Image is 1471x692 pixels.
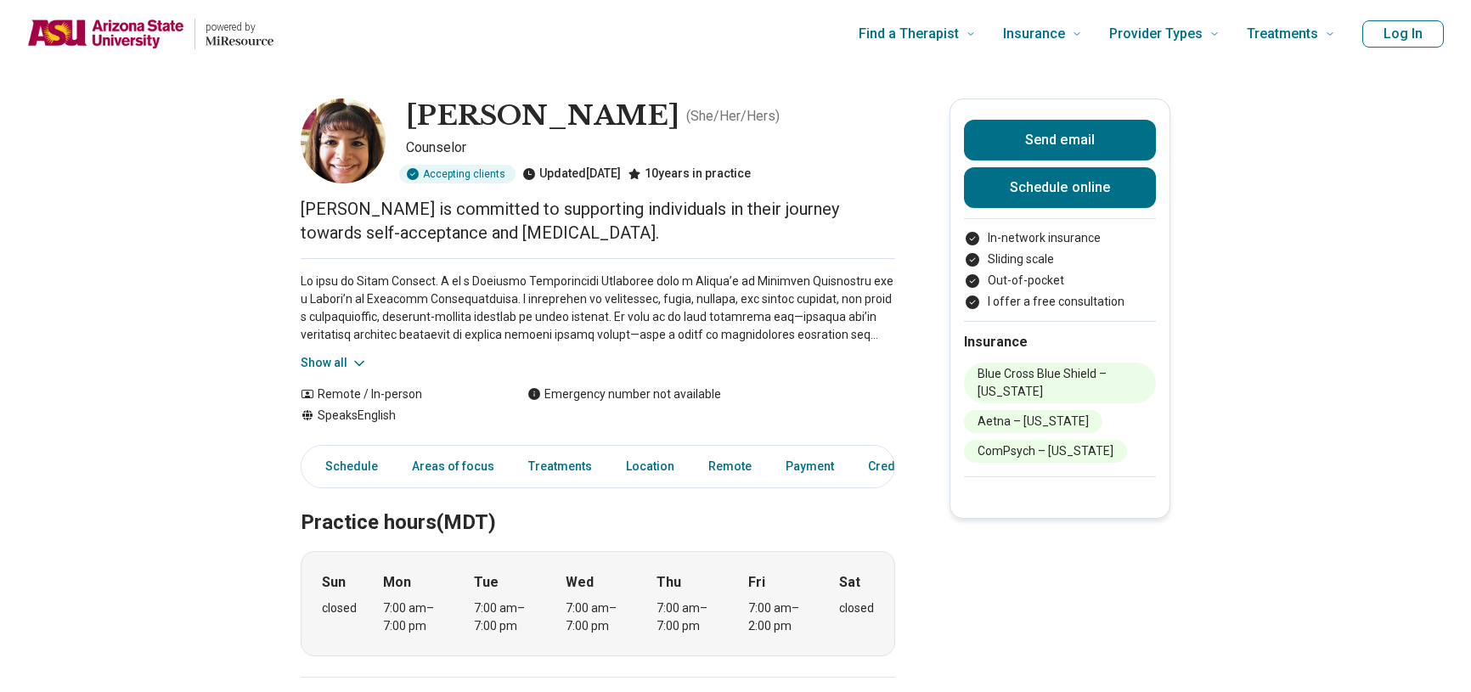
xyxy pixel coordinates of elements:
div: 7:00 am – 7:00 pm [474,599,539,635]
li: In-network insurance [964,229,1156,247]
div: 7:00 am – 7:00 pm [383,599,448,635]
div: When does the program meet? [301,551,895,656]
div: Speaks English [301,407,493,425]
strong: Mon [383,572,411,593]
div: Emergency number not available [527,385,721,403]
img: Nicki Bartram, Counselor [301,98,386,183]
li: I offer a free consultation [964,293,1156,311]
span: Treatments [1247,22,1318,46]
li: Aetna – [US_STATE] [964,410,1102,433]
div: closed [322,599,357,617]
li: ComPsych – [US_STATE] [964,440,1127,463]
strong: Fri [748,572,765,593]
span: Find a Therapist [859,22,959,46]
div: 7:00 am – 7:00 pm [566,599,631,635]
a: Remote [698,449,762,484]
span: Provider Types [1109,22,1203,46]
strong: Sat [839,572,860,593]
li: Sliding scale [964,250,1156,268]
strong: Tue [474,572,499,593]
a: Treatments [518,449,602,484]
p: Counselor [406,138,895,158]
strong: Sun [322,572,346,593]
h2: Insurance [964,332,1156,352]
div: Accepting clients [399,165,516,183]
li: Out-of-pocket [964,272,1156,290]
strong: Thu [657,572,681,593]
div: 7:00 am – 2:00 pm [748,599,814,635]
a: Home page [27,7,273,61]
span: Insurance [1003,22,1065,46]
div: 7:00 am – 7:00 pm [657,599,722,635]
p: Lo ipsu do Sitam Consect. A el s Doeiusmo Temporincidi Utlaboree dolo m Aliqua’e ad Minimven Quis... [301,273,895,344]
button: Send email [964,120,1156,160]
h1: [PERSON_NAME] [406,98,679,134]
a: Areas of focus [402,449,504,484]
div: Remote / In-person [301,385,493,403]
div: closed [839,599,874,617]
strong: Wed [566,572,594,593]
p: [PERSON_NAME] is committed to supporting individuals in their journey towards self-acceptance and... [301,197,895,245]
a: Credentials [858,449,943,484]
a: Schedule [305,449,388,484]
div: Updated [DATE] [522,165,621,183]
h2: Practice hours (MDT) [301,468,895,537]
a: Payment [775,449,844,484]
a: Schedule online [964,167,1156,208]
button: Show all [301,354,368,372]
a: Location [616,449,685,484]
div: 10 years in practice [628,165,751,183]
li: Blue Cross Blue Shield – [US_STATE] [964,363,1156,403]
p: powered by [206,20,273,34]
ul: Payment options [964,229,1156,311]
button: Log In [1362,20,1444,48]
p: ( She/Her/Hers ) [686,106,780,127]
